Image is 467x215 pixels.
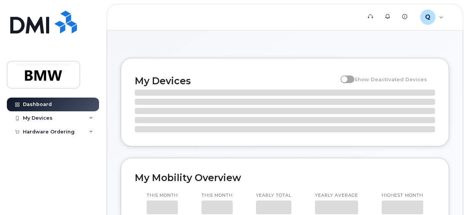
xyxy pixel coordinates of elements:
p: Yearly average [315,193,358,199]
h2: My Mobility Overview [135,172,435,183]
p: This month [202,193,233,199]
p: This month [147,193,178,199]
p: Yearly total [256,193,291,199]
span: Show Deactivated Devices [354,76,427,82]
h2: My Devices [135,75,337,87]
input: Show Deactivated Devices [341,72,347,78]
p: Highest month [382,193,423,199]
